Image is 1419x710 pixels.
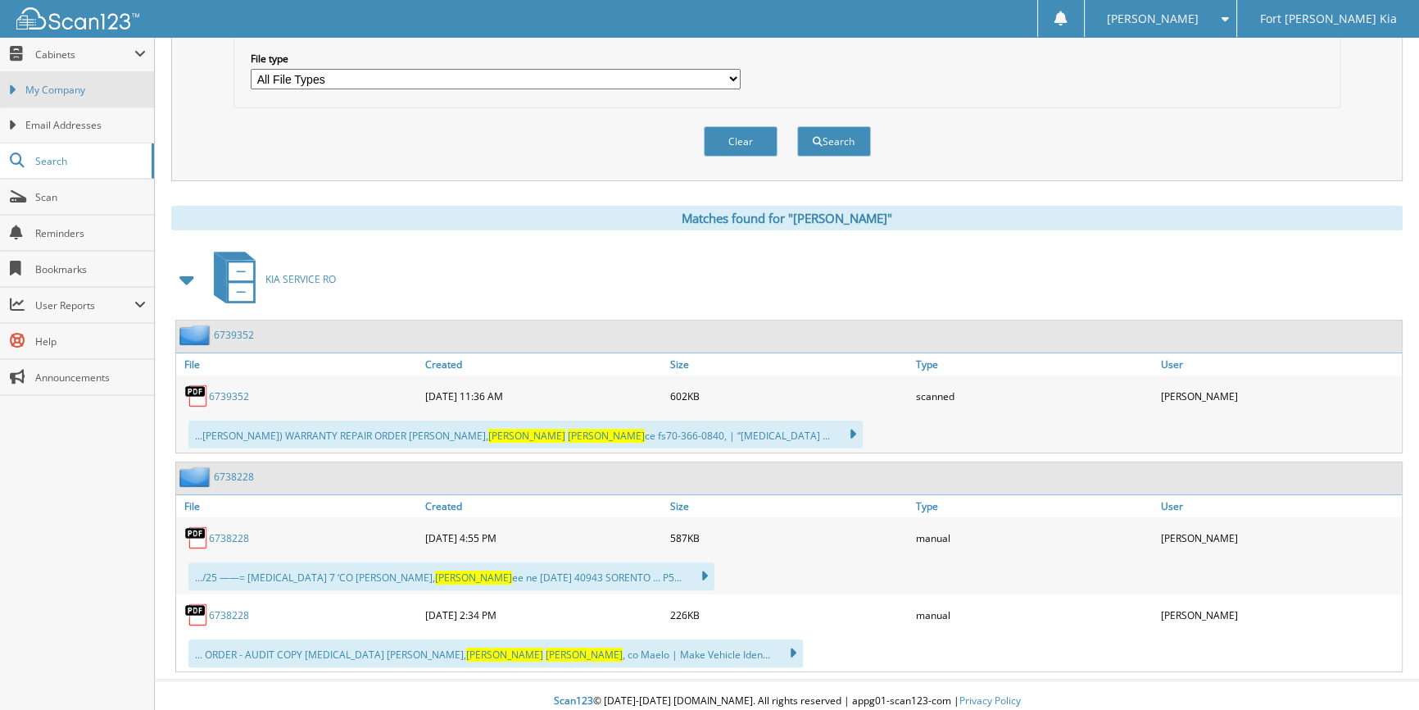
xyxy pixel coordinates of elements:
div: 226KB [666,598,911,631]
span: [PERSON_NAME] [466,648,543,662]
div: .../25 ——= [MEDICAL_DATA] 7 ‘CO [PERSON_NAME], ee ne [DATE] 40943 SORENTO ... P5... [188,562,714,590]
span: Bookmarks [35,262,146,276]
img: PDF.png [184,384,209,408]
a: 6738228 [209,531,249,545]
div: ... ORDER - AUDIT COPY [MEDICAL_DATA] [PERSON_NAME], , co Maelo | Make Vehicle Iden... [188,639,803,667]
a: 6738228 [214,470,254,484]
a: 6739352 [214,328,254,342]
div: manual [912,598,1157,631]
a: File [176,353,421,375]
span: Cabinets [35,48,134,61]
span: Help [35,335,146,348]
img: PDF.png [184,603,209,627]
div: [PERSON_NAME] [1157,380,1402,412]
div: [DATE] 11:36 AM [421,380,666,412]
span: Scan123 [554,694,593,708]
span: [PERSON_NAME] [1107,14,1199,24]
div: [DATE] 4:55 PM [421,521,666,554]
a: Privacy Policy [959,694,1021,708]
a: KIA SERVICE RO [204,247,336,312]
div: manual [912,521,1157,554]
div: 602KB [666,380,911,412]
span: [PERSON_NAME] [435,571,512,585]
div: 587KB [666,521,911,554]
span: Fort [PERSON_NAME] Kia [1260,14,1397,24]
div: scanned [912,380,1157,412]
span: Email Addresses [25,118,146,133]
div: [PERSON_NAME] [1157,598,1402,631]
a: User [1157,495,1402,517]
a: File [176,495,421,517]
a: User [1157,353,1402,375]
div: ...[PERSON_NAME]) WARRANTY REPAIR ORDER [PERSON_NAME], ce fs70-366-0840, | “[MEDICAL_DATA] ... [188,421,863,448]
span: [PERSON_NAME] [568,429,645,443]
div: [DATE] 2:34 PM [421,598,666,631]
a: Size [666,495,911,517]
button: Search [797,126,871,157]
label: File type [251,52,741,66]
div: Matches found for "[PERSON_NAME]" [171,206,1403,230]
span: [PERSON_NAME] [488,429,565,443]
span: User Reports [35,298,134,312]
a: Type [912,353,1157,375]
span: Scan [35,190,146,204]
a: Type [912,495,1157,517]
img: scan123-logo-white.svg [16,7,139,30]
div: [PERSON_NAME] [1157,521,1402,554]
span: [PERSON_NAME] [546,648,623,662]
img: folder2.png [179,467,214,487]
a: 6739352 [209,389,249,403]
span: Search [35,154,143,168]
span: Announcements [35,371,146,385]
a: Size [666,353,911,375]
iframe: Chat Widget [1337,631,1419,710]
a: Created [421,353,666,375]
span: My Company [25,83,146,98]
img: PDF.png [184,526,209,550]
a: Created [421,495,666,517]
img: folder2.png [179,325,214,345]
span: KIA SERVICE RO [265,272,336,286]
button: Clear [704,126,778,157]
a: 6738228 [209,608,249,622]
span: Reminders [35,226,146,240]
